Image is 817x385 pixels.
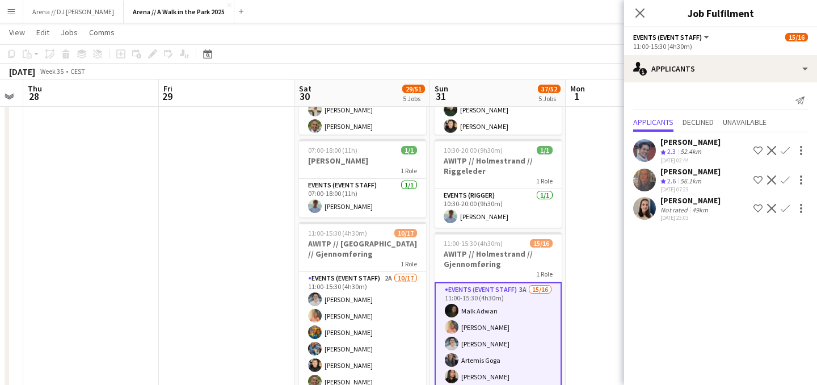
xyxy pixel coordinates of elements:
span: 10:30-20:00 (9h30m) [444,146,503,154]
span: Applicants [633,118,673,126]
div: 11:00-15:30 (4h30m) [633,42,808,51]
span: 11:00-15:30 (4h30m) [308,229,367,237]
span: Events (Event Staff) [633,33,702,41]
span: 31 [433,90,448,103]
app-job-card: 10:30-20:00 (9h30m)1/1AWITP // Holmestrand // Riggeleder1 RoleEvents (Rigger)1/110:30-20:00 (9h30... [435,139,562,228]
span: Mon [570,83,585,94]
div: [PERSON_NAME] [660,137,721,147]
span: 1 [568,90,585,103]
span: 1 Role [536,270,553,278]
span: 15/16 [530,239,553,248]
span: Unavailable [723,118,767,126]
div: 52.4km [678,147,704,157]
span: 2.3 [667,147,676,156]
a: Edit [32,25,54,40]
span: 07:00-18:00 (11h) [308,146,357,154]
app-card-role: Events (Rigger)1/110:30-20:00 (9h30m)[PERSON_NAME] [435,189,562,228]
span: View [9,27,25,37]
span: Thu [28,83,42,94]
span: 1/1 [537,146,553,154]
span: Fri [163,83,172,94]
button: Arena // DJ [PERSON_NAME] [23,1,124,23]
span: 29 [162,90,172,103]
span: 28 [26,90,42,103]
span: Comms [89,27,115,37]
div: 5 Jobs [538,94,560,103]
div: [DATE] [9,66,35,77]
div: 49km [690,206,710,214]
app-job-card: 07:00-18:00 (11h)1/1[PERSON_NAME]1 RoleEvents (Event Staff)1/107:00-18:00 (11h)[PERSON_NAME] [299,139,426,217]
div: [DATE] 02:44 [660,157,721,164]
span: Sat [299,83,311,94]
button: Arena // A Walk in the Park 2025 [124,1,234,23]
h3: [PERSON_NAME] [299,156,426,166]
div: [DATE] 23:03 [660,214,721,221]
div: [DATE] 07:23 [660,186,721,193]
span: Week 35 [37,67,66,76]
span: 15/16 [785,33,808,41]
div: 5 Jobs [403,94,424,103]
span: 30 [297,90,311,103]
h3: Job Fulfilment [624,6,817,20]
div: CEST [70,67,85,76]
div: Not rated [660,206,690,214]
div: [PERSON_NAME] [660,166,721,177]
h3: AWITP // Holmestrand // Riggeleder [435,156,562,176]
span: Declined [683,118,714,126]
span: 1 Role [536,177,553,185]
span: Sun [435,83,448,94]
span: Jobs [61,27,78,37]
span: 11:00-15:30 (4h30m) [444,239,503,248]
span: 29/51 [402,85,425,93]
span: 1 Role [401,166,417,175]
a: View [5,25,30,40]
span: 2.6 [667,177,676,185]
a: Jobs [56,25,82,40]
h3: AWITP // [GEOGRAPHIC_DATA] // Gjennomføring [299,238,426,259]
app-card-role: Events (Event Staff)1/107:00-18:00 (11h)[PERSON_NAME] [299,179,426,217]
div: [PERSON_NAME] [660,195,721,206]
div: Applicants [624,55,817,82]
span: 1/1 [401,146,417,154]
span: 1 Role [401,260,417,268]
h3: AWITP // Holmestrand // Gjennomføring [435,249,562,269]
a: Comms [85,25,119,40]
span: 37/52 [538,85,561,93]
span: Edit [36,27,49,37]
button: Events (Event Staff) [633,33,711,41]
div: 56.1km [678,177,704,186]
span: 10/17 [394,229,417,237]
